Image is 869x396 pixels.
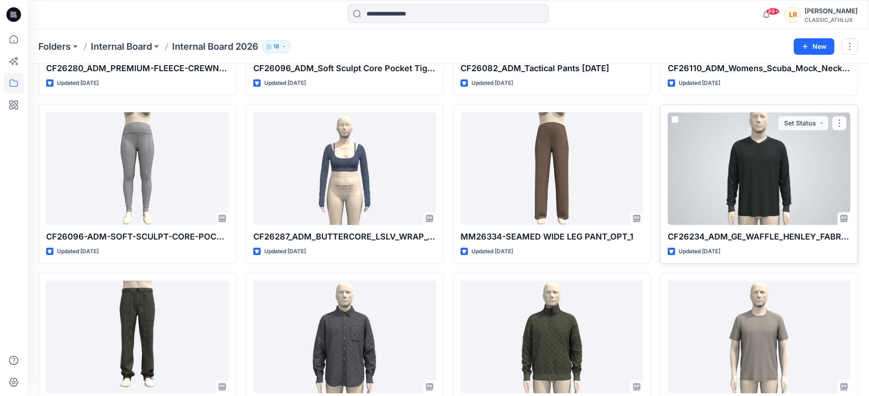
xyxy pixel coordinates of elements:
[262,40,291,53] button: 18
[471,78,513,88] p: Updated [DATE]
[668,112,850,224] a: CF26234_ADM_GE_WAFFLE_HENLEY_FABRIC_OPT 1 10OCT25
[264,78,306,88] p: Updated [DATE]
[273,42,279,52] p: 18
[668,230,850,243] p: CF26234_ADM_GE_WAFFLE_HENLEY_FABRIC_OPT 1 [DATE]
[794,38,834,55] button: New
[46,281,229,393] a: CF26233_ADM_OT Hike Pant 10OCT25
[785,6,801,23] div: LR
[668,281,850,393] a: CF26316_ADM_AW Mesh Yoke Tee 09OCT25
[668,62,850,75] p: CF26110_ADM_Womens_Scuba_Mock_Neck_FZ_Jacket
[805,5,858,16] div: [PERSON_NAME]
[461,230,643,243] p: MM26334-SEAMED WIDE LEG PANT_OPT_1
[57,247,99,256] p: Updated [DATE]
[46,112,229,224] a: CF26096-ADM-SOFT-SCULPT-CORE-POCKET-TIGHT
[461,281,643,393] a: CF26236_ADM_GE-QUILTED-PO
[253,230,436,243] p: CF26287_ADM_BUTTERCORE_LSLV_WRAP_TOP_W_BRA
[253,112,436,224] a: CF26287_ADM_BUTTERCORE_LSLV_WRAP_TOP_W_BRA
[461,112,643,224] a: MM26334-SEAMED WIDE LEG PANT_OPT_1
[46,62,229,75] p: CF26280_ADM_PREMIUM-FLEECE-CREWNECK [DATE]
[172,40,258,53] p: Internal Board 2026
[264,247,306,256] p: Updated [DATE]
[253,62,436,75] p: CF26096_ADM_Soft Sculpt Core Pocket Tigh [DATE]
[471,247,513,256] p: Updated [DATE]
[38,40,71,53] a: Folders
[805,16,858,23] div: CLASSIC_ATHLUX
[91,40,152,53] a: Internal Board
[461,62,643,75] p: CF26082_ADM_Tactical Pants [DATE]
[57,78,99,88] p: Updated [DATE]
[679,247,720,256] p: Updated [DATE]
[46,230,229,243] p: CF26096-ADM-SOFT-SCULPT-CORE-POCKET-TIGHT
[766,8,780,15] span: 99+
[679,78,720,88] p: Updated [DATE]
[253,281,436,393] a: CF26165_ADM_GE Quilted Jacket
